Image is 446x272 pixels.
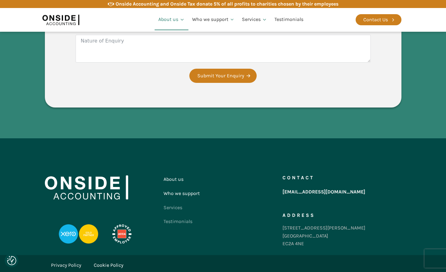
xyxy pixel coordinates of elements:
h5: Address [282,213,315,218]
a: Testimonials [164,214,200,229]
h5: Contact [282,175,314,180]
img: APPROVED-EMPLOYER-PROFESSIONAL-DEVELOPMENT-REVERSED_LOGO [105,224,139,244]
a: Testimonials [271,9,307,30]
a: About us [155,9,188,30]
textarea: Nature of Enquiry [76,35,371,63]
button: Consent Preferences [7,256,16,265]
div: [STREET_ADDRESS][PERSON_NAME] [GEOGRAPHIC_DATA] EC2A 4NE [282,224,365,248]
img: Onside Accounting [45,175,128,199]
a: [EMAIL_ADDRESS][DOMAIN_NAME] [282,186,365,197]
img: Onside Accounting [42,13,79,27]
a: Contact Us [356,14,401,25]
a: Who we support [164,186,200,201]
a: Services [238,9,271,30]
button: Submit Your Enquiry [189,69,257,83]
a: Privacy Policy [51,261,81,269]
img: Revisit consent button [7,256,16,265]
div: Contact Us [363,16,388,24]
a: Services [164,201,200,215]
a: Who we support [188,9,239,30]
a: Cookie Policy [94,261,123,269]
a: About us [164,172,200,186]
